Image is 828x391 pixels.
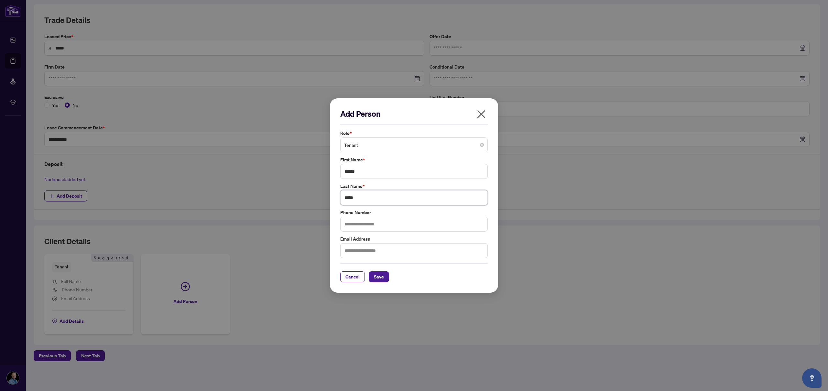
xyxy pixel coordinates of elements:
[480,143,484,147] span: close-circle
[374,272,384,282] span: Save
[340,209,488,216] label: Phone Number
[344,139,484,151] span: Tenant
[340,109,488,119] h2: Add Person
[802,368,822,388] button: Open asap
[340,156,488,163] label: First Name
[340,271,365,282] button: Cancel
[476,109,486,119] span: close
[340,183,488,190] label: Last Name
[340,235,488,243] label: Email Address
[340,130,488,137] label: Role
[345,272,360,282] span: Cancel
[369,271,389,282] button: Save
